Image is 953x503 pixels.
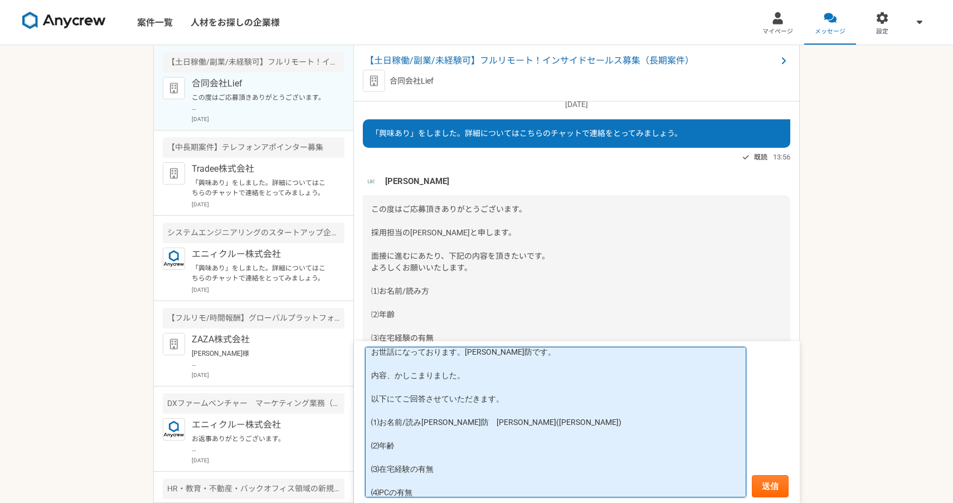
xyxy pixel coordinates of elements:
[815,27,845,36] span: メッセージ
[163,308,344,328] div: 【フルリモ/時間報酬】グローバルプラットフォームのカスタマーサクセス急募！
[192,349,329,369] p: [PERSON_NAME]様 お世話になっております。[PERSON_NAME]防です。 こちらこそお返事ありがとうございます。 内容、かしこまりました。 ①に関して、以下日時にてご調整させてい...
[385,175,449,187] span: [PERSON_NAME]
[163,77,185,99] img: default_org_logo-42cde973f59100197ec2c8e796e4974ac8490bb5b08a0eb061ff975e4574aa76.png
[876,27,888,36] span: 設定
[163,137,344,158] div: 【中長期案件】テレフォンアポインター募集
[363,70,385,92] img: default_org_logo-42cde973f59100197ec2c8e796e4974ac8490bb5b08a0eb061ff975e4574aa76.png
[365,347,746,498] textarea: [PERSON_NAME]様 お世話になっております。[PERSON_NAME]防です。 内容、かしこまりました。 以下にてご回答させていただきます。 ⑴お名前/読み[PERSON_NAME]防...
[762,27,793,36] span: マイページ
[752,475,789,497] button: 送信
[192,200,344,209] p: [DATE]
[192,333,329,346] p: ZAZA株式会社
[192,77,329,90] p: 合同会社Lief
[163,223,344,243] div: システムエンジニアリングのスタートアップ企業 生成AIの新規事業のセールスを募集
[163,333,185,355] img: default_org_logo-42cde973f59100197ec2c8e796e4974ac8490bb5b08a0eb061ff975e4574aa76.png
[163,418,185,441] img: logo_text_blue_01.png
[163,393,344,414] div: DXファームベンチャー マーケティング業務（クリエイティブと施策実施サポート）
[163,52,344,72] div: 【土日稼働/副業/未経験可】フルリモート！インサイドセールス募集（長期案件）
[192,178,329,198] p: 「興味あり」をしました。詳細についてはこちらのチャットで連絡をとってみましょう。
[192,456,344,465] p: [DATE]
[365,54,777,67] span: 【土日稼働/副業/未経験可】フルリモート！インサイドセールス募集（長期案件）
[363,173,380,190] img: unnamed.png
[192,286,344,294] p: [DATE]
[192,434,329,454] p: お返事ありがとうございます。 [DATE]15:00にてご調整させていただきました。 また職務経歴も資料にてアップロードさせていただきました。 以上、ご確認の程よろしくお願いいたします。
[192,115,344,123] p: [DATE]
[192,371,344,379] p: [DATE]
[163,248,185,270] img: logo_text_blue_01.png
[363,99,790,110] p: [DATE]
[192,248,329,261] p: エニィクルー株式会社
[163,162,185,185] img: default_org_logo-42cde973f59100197ec2c8e796e4974ac8490bb5b08a0eb061ff975e4574aa76.png
[773,152,790,162] span: 13:56
[192,418,329,432] p: エニィクルー株式会社
[192,162,329,176] p: Tradee株式会社
[192,263,329,283] p: 「興味あり」をしました。詳細についてはこちらのチャットで連絡をとってみましょう。
[371,129,682,138] span: 「興味あり」をしました。詳細についてはこちらのチャットで連絡をとってみましょう。
[371,205,568,413] span: この度はご応募頂きありがとうございます。 採用担当の[PERSON_NAME]と申します。 面接に進むにあたり、下記の内容を頂きたいです。 よろしくお願いいたします。 ⑴お名前/読み方 ⑵年齢 ...
[192,93,329,113] p: この度はご応募頂きありがとうございます。 採用担当の[PERSON_NAME]と申します。 面接に進むにあたり、下記の内容を頂きたいです。 よろしくお願いいたします。 ⑴お名前/読み方 ⑵年齢 ...
[390,75,434,87] p: 合同会社Lief
[163,478,344,499] div: HR・教育・不動産・バックオフィス領域の新規事業 0→1で事業を立ち上げたい方
[22,12,106,30] img: 8DqYSo04kwAAAAASUVORK5CYII=
[754,151,767,164] span: 既読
